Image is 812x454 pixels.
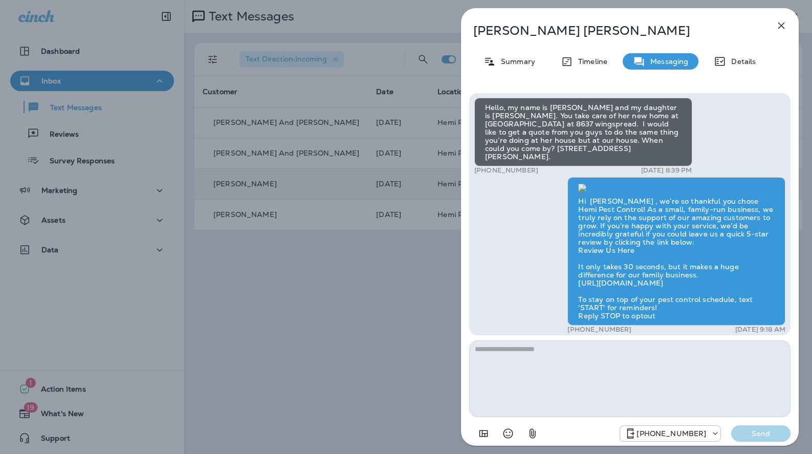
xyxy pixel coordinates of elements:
p: [PERSON_NAME] [PERSON_NAME] [473,24,753,38]
p: [DATE] 9:18 AM [735,326,785,334]
p: [PHONE_NUMBER] [567,326,631,334]
div: +1 (208) 906-1839 [620,427,720,440]
div: Hello, my name is [PERSON_NAME] and my daughter is [PERSON_NAME]. You take care of her new home a... [474,98,692,166]
p: [DATE] 8:39 PM [641,166,692,175]
button: Select an emoji [498,423,518,444]
p: [PHONE_NUMBER] [637,429,706,438]
p: Timeline [573,57,607,66]
button: Add in a premade template [473,423,494,444]
p: Summary [496,57,535,66]
p: Messaging [645,57,688,66]
p: [PHONE_NUMBER] [474,166,538,175]
p: Details [726,57,756,66]
div: Hi [PERSON_NAME] , we’re so thankful you chose Hemi Pest Control! As a small, family-run business... [567,177,785,326]
img: twilio-download [578,184,586,192]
